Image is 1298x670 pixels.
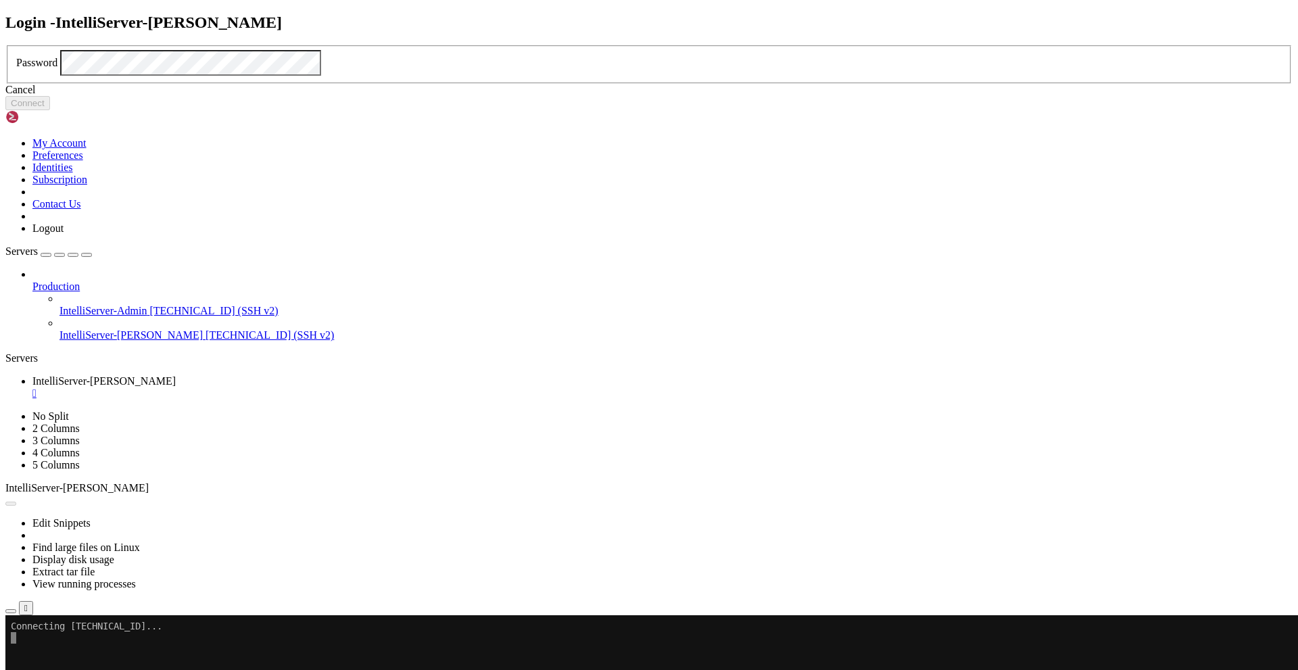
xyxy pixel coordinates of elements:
[32,281,80,292] span: Production
[32,281,1293,293] a: Production
[32,423,80,434] a: 2 Columns
[32,375,1293,400] a: IntelliServer-Fabio
[59,329,203,341] span: IntelliServer-[PERSON_NAME]
[5,352,1293,364] div: Servers
[59,329,1293,341] a: IntelliServer-[PERSON_NAME] [TECHNICAL_ID] (SSH v2)
[32,459,80,471] a: 5 Columns
[16,57,57,68] label: Password
[32,387,1293,400] a: 
[5,14,1293,32] h2: Login - IntelliServer-[PERSON_NAME]
[5,245,38,257] span: Servers
[149,305,278,316] span: [TECHNICAL_ID] (SSH v2)
[5,482,149,494] span: IntelliServer-[PERSON_NAME]
[5,245,92,257] a: Servers
[24,603,28,613] div: 
[32,410,69,422] a: No Split
[5,84,1293,96] div: Cancel
[59,293,1293,317] li: IntelliServer-Admin [TECHNICAL_ID] (SSH v2)
[32,435,80,446] a: 3 Columns
[32,174,87,185] a: Subscription
[32,149,83,161] a: Preferences
[32,566,95,577] a: Extract tar file
[32,162,73,173] a: Identities
[5,110,83,124] img: Shellngn
[32,222,64,234] a: Logout
[59,305,1293,317] a: IntelliServer-Admin [TECHNICAL_ID] (SSH v2)
[32,137,87,149] a: My Account
[5,5,1122,17] x-row: Connecting [TECHNICAL_ID]...
[32,554,114,565] a: Display disk usage
[32,517,91,529] a: Edit Snippets
[32,198,81,210] a: Contact Us
[59,305,147,316] span: IntelliServer-Admin
[5,96,50,110] button: Connect
[206,329,334,341] span: [TECHNICAL_ID] (SSH v2)
[32,447,80,458] a: 4 Columns
[32,375,176,387] span: IntelliServer-[PERSON_NAME]
[32,268,1293,341] li: Production
[59,317,1293,341] li: IntelliServer-[PERSON_NAME] [TECHNICAL_ID] (SSH v2)
[19,601,33,615] button: 
[5,17,11,28] div: (0, 1)
[32,578,136,590] a: View running processes
[32,542,140,553] a: Find large files on Linux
